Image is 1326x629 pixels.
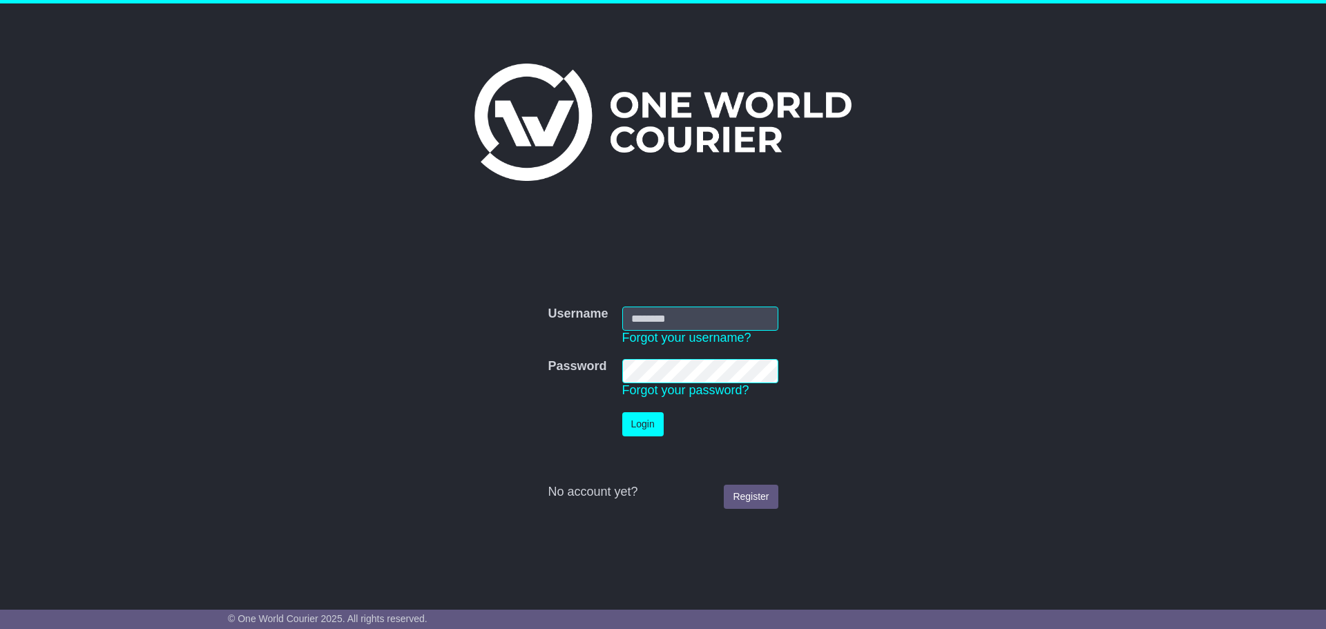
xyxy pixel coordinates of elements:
label: Password [548,359,606,374]
div: No account yet? [548,485,778,500]
a: Forgot your username? [622,331,751,345]
img: One World [474,64,852,181]
label: Username [548,307,608,322]
a: Register [724,485,778,509]
span: © One World Courier 2025. All rights reserved. [228,613,427,624]
button: Login [622,412,664,436]
a: Forgot your password? [622,383,749,397]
